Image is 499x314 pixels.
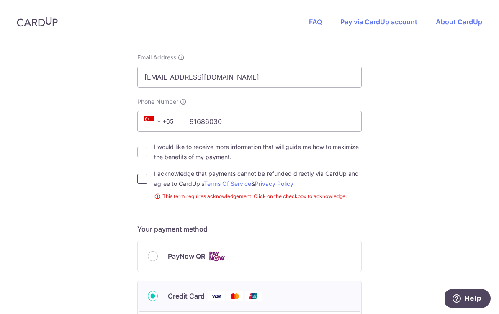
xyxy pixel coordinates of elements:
iframe: Opens a widget where you can find more information [445,289,491,310]
a: FAQ [309,18,322,26]
img: Visa [208,291,225,301]
label: I acknowledge that payments cannot be refunded directly via CardUp and agree to CardUp’s & [154,169,362,189]
img: Cards logo [208,251,225,262]
div: Credit Card Visa Mastercard Union Pay [148,291,351,301]
h5: Your payment method [137,224,362,234]
a: Terms Of Service [204,180,251,187]
img: Mastercard [226,291,243,301]
a: Privacy Policy [255,180,293,187]
span: PayNow QR [168,251,205,261]
small: This term requires acknowledgement. Click on the checkbox to acknowledge. [154,192,362,201]
span: Credit Card [168,291,205,301]
a: Pay via CardUp account [340,18,417,26]
label: I would like to receive more information that will guide me how to maximize the benefits of my pa... [154,142,362,162]
span: +65 [141,116,179,126]
input: Email address [137,67,362,88]
span: Email Address [137,53,176,62]
a: About CardUp [436,18,482,26]
span: +65 [144,116,164,126]
div: PayNow QR Cards logo [148,251,351,262]
img: Union Pay [245,291,262,301]
img: CardUp [17,17,58,27]
span: Phone Number [137,98,178,106]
